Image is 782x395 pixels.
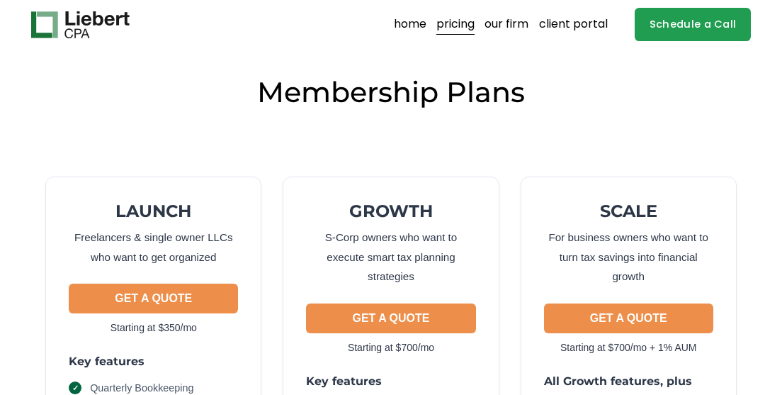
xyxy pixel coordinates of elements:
[69,319,238,337] p: Starting at $350/mo
[306,374,475,389] h3: Key features
[31,74,751,111] h2: Membership Plans
[31,11,129,38] img: Liebert CPA
[544,374,713,389] h3: All Growth features, plus
[306,228,475,286] p: S-Corp owners who want to execute smart tax planning strategies
[306,339,475,357] p: Starting at $700/mo
[69,354,238,369] h3: Key features
[394,13,426,36] a: home
[69,200,238,222] h2: LAUNCH
[484,13,528,36] a: our firm
[306,200,475,222] h2: GROWTH
[539,13,608,36] a: client portal
[635,8,750,41] a: Schedule a Call
[544,339,713,357] p: Starting at $700/mo + 1% AUM
[306,304,475,333] button: GET A QUOTE
[436,13,475,36] a: pricing
[544,304,713,333] button: GET A QUOTE
[69,228,238,267] p: Freelancers & single owner LLCs who want to get organized
[544,200,713,222] h2: SCALE
[69,284,238,313] button: GET A QUOTE
[544,228,713,286] p: For business owners who want to turn tax savings into financial growth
